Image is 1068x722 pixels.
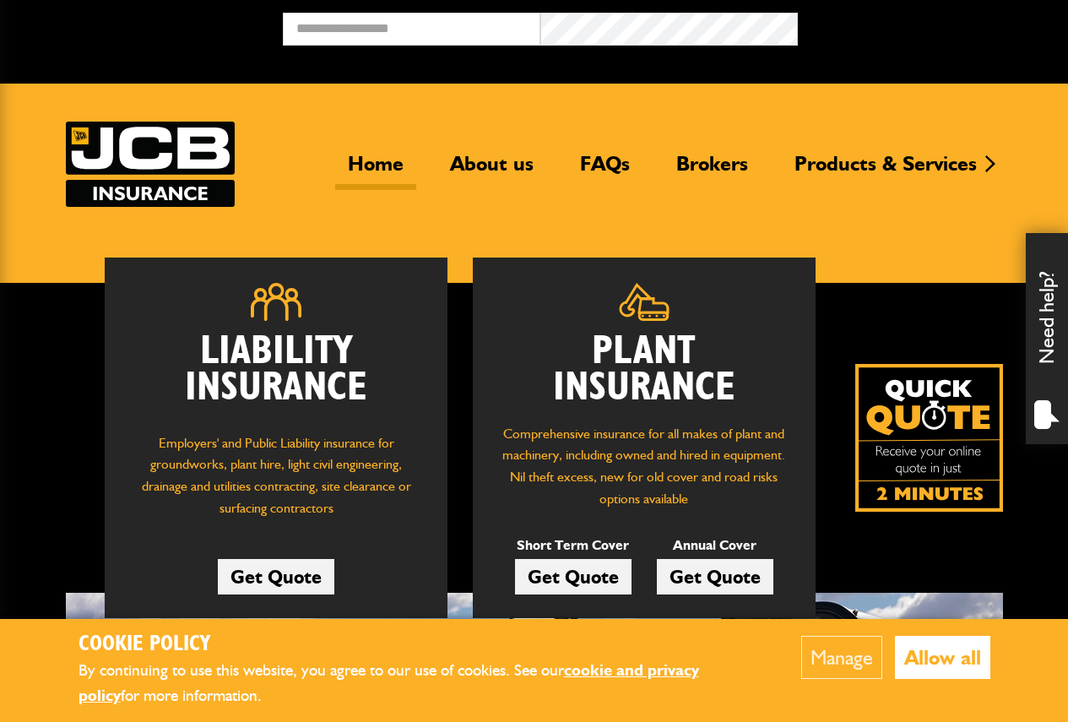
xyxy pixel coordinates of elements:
[782,151,989,190] a: Products & Services
[664,151,761,190] a: Brokers
[79,632,750,658] h2: Cookie Policy
[437,151,546,190] a: About us
[66,122,235,207] img: JCB Insurance Services logo
[498,423,790,509] p: Comprehensive insurance for all makes of plant and machinery, including owned and hired in equipm...
[66,122,235,207] a: JCB Insurance Services
[657,559,773,594] a: Get Quote
[218,559,334,594] a: Get Quote
[855,364,1003,512] a: Get your insurance quote isn just 2-minutes
[498,334,790,406] h2: Plant Insurance
[567,151,642,190] a: FAQs
[79,660,699,706] a: cookie and privacy policy
[515,559,632,594] a: Get Quote
[515,535,632,556] p: Short Term Cover
[130,432,422,528] p: Employers' and Public Liability insurance for groundworks, plant hire, light civil engineering, d...
[895,636,990,679] button: Allow all
[79,658,750,709] p: By continuing to use this website, you agree to our use of cookies. See our for more information.
[130,334,422,415] h2: Liability Insurance
[1026,233,1068,444] div: Need help?
[798,13,1055,39] button: Broker Login
[335,151,416,190] a: Home
[855,364,1003,512] img: Quick Quote
[657,535,773,556] p: Annual Cover
[801,636,882,679] button: Manage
